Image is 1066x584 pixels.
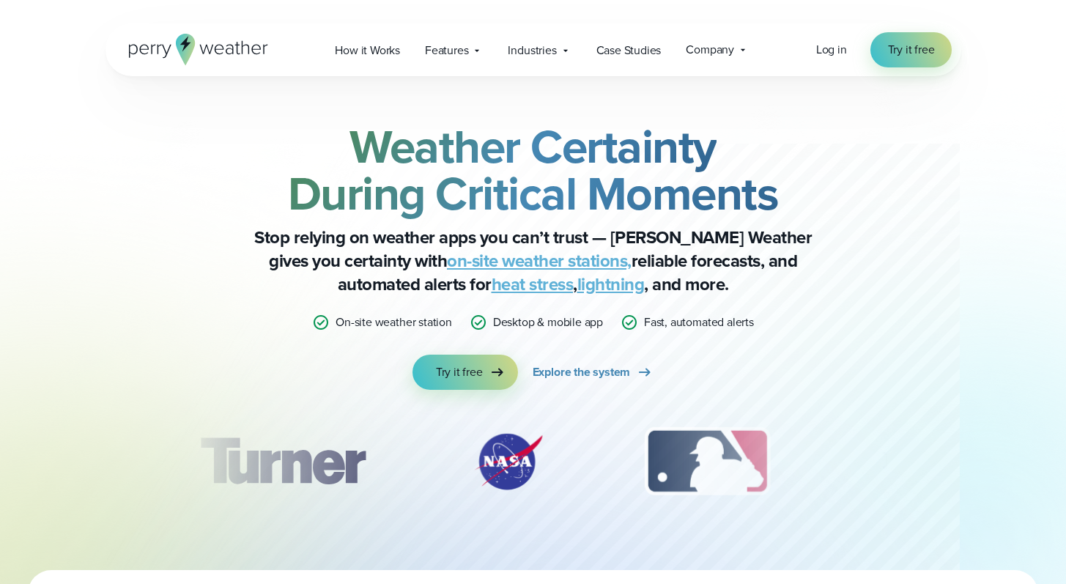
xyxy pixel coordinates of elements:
div: 1 of 12 [178,425,386,498]
p: On-site weather station [336,314,452,331]
p: Desktop & mobile app [493,314,603,331]
a: heat stress [492,271,574,297]
div: 4 of 12 [855,425,972,498]
span: Company [686,41,734,59]
a: Case Studies [584,35,674,65]
img: Turner-Construction_1.svg [178,425,386,498]
p: Fast, automated alerts [644,314,754,331]
div: 3 of 12 [630,425,785,498]
span: Features [425,42,468,59]
span: Try it free [436,363,483,381]
p: Stop relying on weather apps you can’t trust — [PERSON_NAME] Weather gives you certainty with rel... [240,226,826,296]
span: How it Works [335,42,400,59]
img: NASA.svg [457,425,560,498]
img: PGA.svg [855,425,972,498]
div: 2 of 12 [457,425,560,498]
a: Try it free [870,32,952,67]
a: How it Works [322,35,412,65]
strong: Weather Certainty During Critical Moments [288,112,779,228]
a: Try it free [412,355,518,390]
span: Log in [816,41,847,58]
img: MLB.svg [630,425,785,498]
span: Industries [508,42,556,59]
a: on-site weather stations, [447,248,632,274]
div: slideshow [179,425,888,506]
span: Explore the system [533,363,631,381]
a: Explore the system [533,355,654,390]
a: lightning [577,271,645,297]
a: Log in [816,41,847,59]
span: Try it free [888,41,935,59]
span: Case Studies [596,42,662,59]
